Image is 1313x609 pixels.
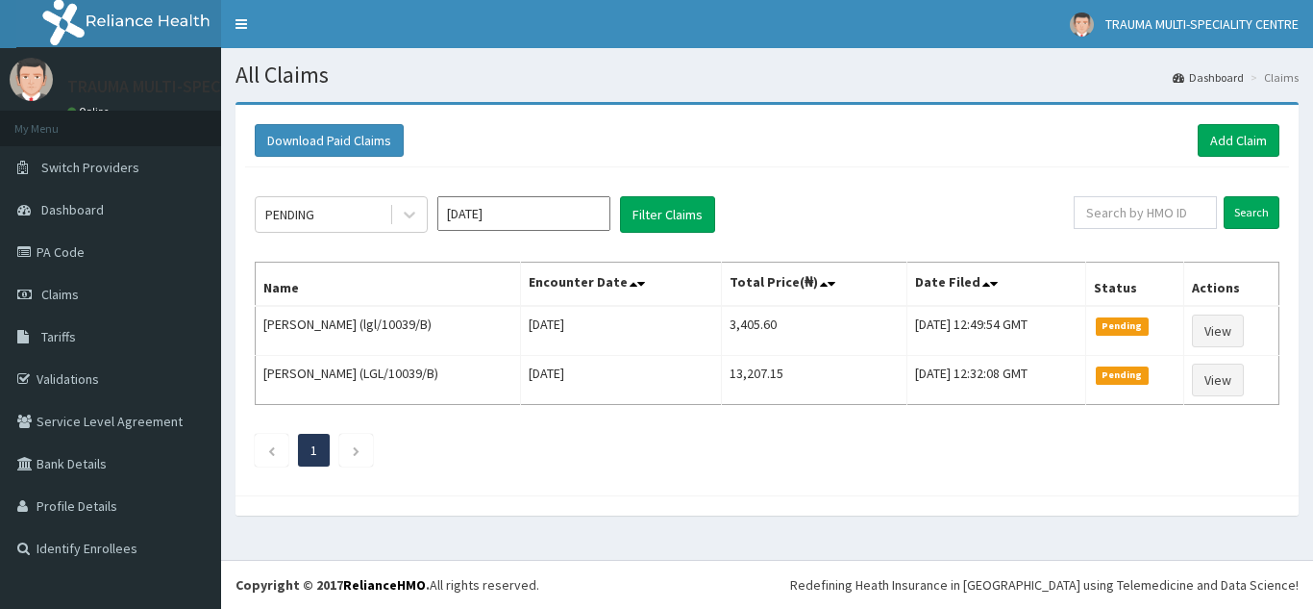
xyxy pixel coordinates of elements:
[256,356,521,405] td: [PERSON_NAME] (LGL/10039/B)
[1224,196,1279,229] input: Search
[267,442,276,459] a: Previous page
[256,263,521,307] th: Name
[41,159,139,176] span: Switch Providers
[906,263,1085,307] th: Date Filed
[1074,196,1217,229] input: Search by HMO ID
[1246,69,1299,86] li: Claims
[41,201,104,218] span: Dashboard
[721,356,906,405] td: 13,207.15
[721,306,906,356] td: 3,405.60
[265,205,314,224] div: PENDING
[67,78,330,95] p: TRAUMA MULTI-SPECIALITY CENTRE
[620,196,715,233] button: Filter Claims
[906,306,1085,356] td: [DATE] 12:49:54 GMT
[906,356,1085,405] td: [DATE] 12:32:08 GMT
[1070,13,1094,37] img: User Image
[1192,315,1244,347] a: View
[437,196,610,231] input: Select Month and Year
[221,560,1313,609] footer: All rights reserved.
[1086,263,1184,307] th: Status
[41,328,76,345] span: Tariffs
[10,58,53,101] img: User Image
[235,576,430,594] strong: Copyright © 2017 .
[1198,124,1279,157] a: Add Claim
[521,263,721,307] th: Encounter Date
[521,306,721,356] td: [DATE]
[721,263,906,307] th: Total Price(₦)
[521,356,721,405] td: [DATE]
[1173,69,1244,86] a: Dashboard
[1096,367,1149,384] span: Pending
[1105,15,1299,33] span: TRAUMA MULTI-SPECIALITY CENTRE
[67,105,113,118] a: Online
[1192,364,1244,396] a: View
[790,575,1299,595] div: Redefining Heath Insurance in [GEOGRAPHIC_DATA] using Telemedicine and Data Science!
[41,286,79,303] span: Claims
[310,442,317,459] a: Page 1 is your current page
[352,442,360,459] a: Next page
[343,576,426,594] a: RelianceHMO
[256,306,521,356] td: [PERSON_NAME] (lgl/10039/B)
[1184,263,1279,307] th: Actions
[255,124,404,157] button: Download Paid Claims
[1096,317,1149,335] span: Pending
[235,63,1299,88] h1: All Claims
